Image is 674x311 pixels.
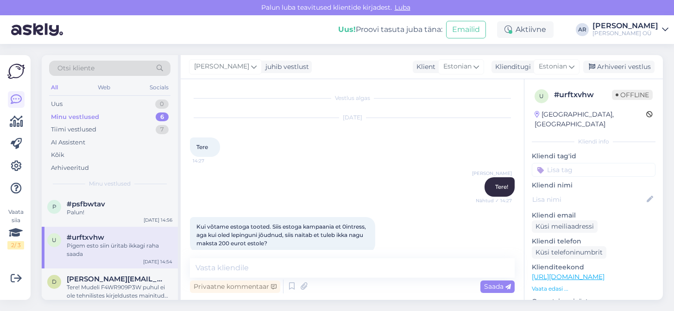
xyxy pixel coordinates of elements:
div: Klient [413,62,435,72]
p: Kliendi tag'id [532,151,655,161]
span: [PERSON_NAME] [194,62,249,72]
p: Kliendi telefon [532,236,655,246]
div: Tere! Mudeli F4WR909P3W puhul ei ole tehnilistes kirjeldustes mainitud eZDispense automaatset dos... [67,283,172,300]
span: Luba [392,3,413,12]
span: 14:27 [193,157,227,164]
p: Vaata edasi ... [532,285,655,293]
div: Socials [148,81,170,93]
span: d [52,278,57,285]
div: Arhiveeri vestlus [583,61,655,73]
div: Tiimi vestlused [51,125,96,134]
div: Web [96,81,112,93]
div: Küsi meiliaadressi [532,220,598,233]
span: Saada [484,282,511,291]
span: [PERSON_NAME] [472,170,512,177]
div: Kõik [51,150,64,160]
span: dominictonisson@gmail.com [67,275,163,283]
div: 2 / 3 [7,241,24,249]
div: AI Assistent [51,138,85,147]
input: Lisa tag [532,163,655,177]
div: Proovi tasuta juba täna: [338,24,442,35]
a: [PERSON_NAME][PERSON_NAME] OÜ [592,22,668,37]
span: #urftxvhw [67,233,104,242]
span: p [52,203,57,210]
div: [GEOGRAPHIC_DATA], [GEOGRAPHIC_DATA] [535,110,646,129]
div: 7 [156,125,169,134]
img: Askly Logo [7,62,25,80]
p: Kliendi email [532,211,655,220]
div: Palun! [67,208,172,217]
div: Klienditugi [491,62,531,72]
p: Klienditeekond [532,262,655,272]
div: Kliendi info [532,137,655,146]
div: [PERSON_NAME] OÜ [592,30,658,37]
span: Minu vestlused [89,180,131,188]
div: Uus [51,100,63,109]
span: Tere! [495,183,508,190]
div: Aktiivne [497,21,554,38]
div: # urftxvhw [554,89,612,100]
div: 0 [155,100,169,109]
div: All [49,81,60,93]
div: Arhiveeritud [51,163,89,173]
span: Offline [612,90,653,100]
b: Uus! [338,25,356,34]
button: Emailid [446,21,486,38]
p: Kliendi nimi [532,180,655,190]
div: [PERSON_NAME] [592,22,658,30]
div: [DATE] 14:54 [143,258,172,265]
span: Otsi kliente [57,63,94,73]
div: Vestlus algas [190,94,515,102]
span: u [52,236,57,243]
span: Estonian [539,62,567,72]
div: [DATE] 14:56 [144,217,172,224]
input: Lisa nimi [532,194,645,205]
div: Küsi telefoninumbrit [532,246,606,259]
div: juhib vestlust [262,62,309,72]
div: 6 [156,112,169,122]
span: Nähtud ✓ 14:27 [476,197,512,204]
p: Operatsioonisüsteem [532,297,655,306]
span: Tere [196,143,208,150]
div: AR [576,23,589,36]
span: Kui võtame estoga tooted. Siis estoga kampaania et 0intress, aga kui oled lepinguni jõudnud, siis... [196,223,367,247]
div: Minu vestlused [51,112,99,122]
a: [URL][DOMAIN_NAME] [532,273,605,281]
div: Vaata siia [7,208,24,249]
div: Pigem esto siin üritab ikkagi raha saada [67,242,172,258]
span: #psfbwtav [67,200,105,208]
div: [DATE] [190,113,515,122]
span: u [539,93,544,100]
div: Privaatne kommentaar [190,280,280,293]
span: Estonian [443,62,472,72]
